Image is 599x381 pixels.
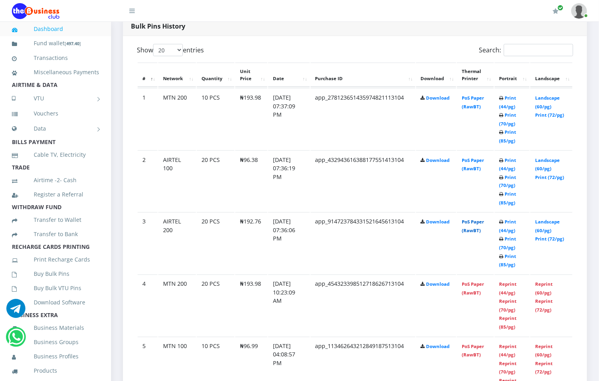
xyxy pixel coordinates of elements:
a: Chat for support [8,333,24,346]
a: Reprint (70/pg) [499,361,517,375]
a: Print (72/pg) [535,112,564,118]
td: 4 [138,275,157,336]
td: app_278123651435974821113104 [311,88,415,150]
a: PoS Paper (RawBT) [462,95,484,110]
td: AIRTEL 100 [158,150,196,212]
a: Reprint (44/pg) [499,281,517,296]
a: Print (70/pg) [499,112,516,127]
i: Renew/Upgrade Subscription [553,8,559,14]
a: Download [426,219,450,225]
strong: Bulk Pins History [131,22,185,31]
a: Business Profiles [12,347,99,366]
th: Thermal Printer: activate to sort column ascending [457,63,493,87]
a: Data [12,119,99,139]
td: 20 PCS [197,150,234,212]
a: Reprint (70/pg) [499,298,517,313]
th: Quantity: activate to sort column ascending [197,63,234,87]
a: Business Groups [12,333,99,351]
td: 3 [138,212,157,274]
th: Network: activate to sort column ascending [158,63,196,87]
td: [DATE] 07:36:06 PM [268,212,309,274]
a: Print (70/pg) [499,236,516,251]
select: Showentries [153,44,183,56]
a: Business Materials [12,319,99,337]
a: Print Recharge Cards [12,250,99,269]
td: [DATE] 10:23:09 AM [268,275,309,336]
a: Download [426,95,450,101]
td: [DATE] 07:37:09 PM [268,88,309,150]
a: PoS Paper (RawBT) [462,281,484,296]
a: Print (72/pg) [535,236,564,242]
th: Date: activate to sort column ascending [268,63,309,87]
a: Reprint (72/pg) [535,298,553,313]
a: Reprint (44/pg) [499,344,517,358]
a: Dashboard [12,20,99,38]
input: Search: [504,44,573,56]
a: Miscellaneous Payments [12,63,99,81]
a: Transfer to Bank [12,225,99,243]
small: [ ] [65,40,81,46]
td: 2 [138,150,157,212]
a: Download [426,344,450,350]
a: Vouchers [12,104,99,123]
span: Renew/Upgrade Subscription [557,5,563,11]
a: Print (44/pg) [499,219,516,234]
td: MTN 200 [158,275,196,336]
a: Reprint (60/pg) [535,281,553,296]
a: Landscape (60/pg) [535,157,560,172]
a: VTU [12,89,99,108]
td: ₦96.38 [235,150,268,212]
a: Print (72/pg) [535,174,564,180]
a: Airtime -2- Cash [12,171,99,189]
td: ₦192.76 [235,212,268,274]
th: Download: activate to sort column ascending [416,63,457,87]
a: Print (85/pg) [499,129,516,144]
a: Download [426,281,450,287]
td: [DATE] 07:36:19 PM [268,150,309,212]
a: Print (85/pg) [499,191,516,206]
th: #: activate to sort column descending [138,63,157,87]
a: Products [12,362,99,380]
a: Reprint (72/pg) [535,361,553,375]
a: Download Software [12,293,99,312]
a: Print (85/pg) [499,254,516,268]
img: User [571,3,587,19]
td: 20 PCS [197,212,234,274]
a: Print (44/pg) [499,95,516,110]
a: PoS Paper (RawBT) [462,157,484,172]
a: PoS Paper (RawBT) [462,219,484,234]
td: 10 PCS [197,88,234,150]
a: Download [426,157,450,163]
th: Purchase ID: activate to sort column ascending [311,63,415,87]
th: Landscape: activate to sort column ascending [530,63,572,87]
a: Reprint (85/pg) [499,316,517,330]
a: Print (44/pg) [499,157,516,172]
td: ₦193.98 [235,88,268,150]
a: Cable TV, Electricity [12,146,99,164]
td: 20 PCS [197,275,234,336]
img: Logo [12,3,60,19]
th: Unit Price: activate to sort column ascending [235,63,268,87]
a: Print (70/pg) [499,174,516,189]
td: MTN 200 [158,88,196,150]
a: Buy Bulk VTU Pins [12,279,99,297]
a: Landscape (60/pg) [535,219,560,234]
a: Fund wallet[497.40] [12,34,99,53]
a: Chat for support [6,305,25,318]
a: Landscape (60/pg) [535,95,560,110]
a: Register a Referral [12,185,99,204]
td: app_432943616388177551413104 [311,150,415,212]
label: Search: [479,44,573,56]
td: app_454323398512718626713104 [311,275,415,336]
a: Reprint (60/pg) [535,344,553,358]
td: 1 [138,88,157,150]
label: Show entries [137,44,204,56]
td: app_914723784331521645613104 [311,212,415,274]
td: AIRTEL 200 [158,212,196,274]
td: ₦193.98 [235,275,268,336]
a: Transfer to Wallet [12,211,99,229]
a: Buy Bulk Pins [12,265,99,283]
a: PoS Paper (RawBT) [462,344,484,358]
th: Portrait: activate to sort column ascending [495,63,530,87]
a: Transactions [12,49,99,67]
